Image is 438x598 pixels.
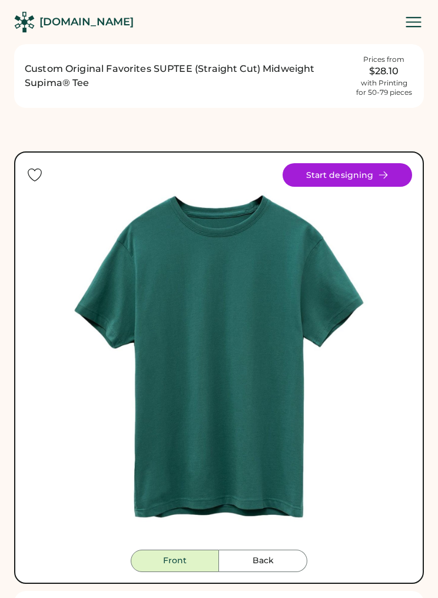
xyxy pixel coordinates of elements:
[14,12,35,32] img: Rendered Logo - Screens
[25,62,347,90] h1: Custom Original Favorites SUPTEE (Straight Cut) Midweight Supima® Tee
[26,163,412,550] div: SUPTEE Style Image
[283,163,412,187] button: Start designing
[39,15,134,29] div: [DOMAIN_NAME]
[356,78,412,97] div: with Printing for 50-79 pieces
[354,64,413,78] div: $28.10
[219,550,307,572] button: Back
[363,55,404,64] div: Prices from
[131,550,219,572] button: Front
[26,163,412,550] img: SUPTEE - Bayberry Front Image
